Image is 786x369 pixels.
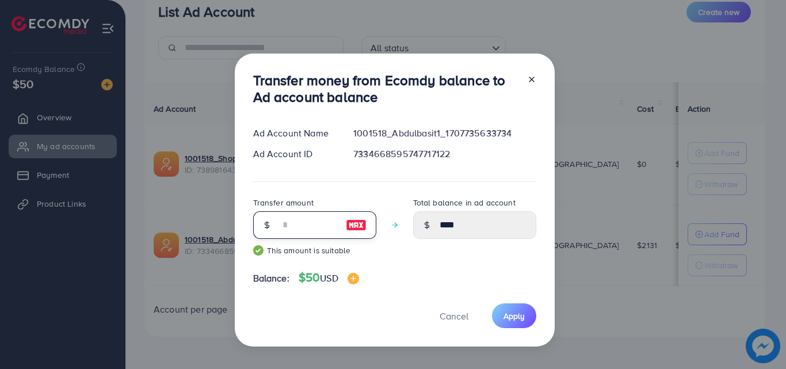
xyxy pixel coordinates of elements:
[244,147,345,161] div: Ad Account ID
[503,310,525,322] span: Apply
[244,127,345,140] div: Ad Account Name
[253,197,314,208] label: Transfer amount
[253,245,264,256] img: guide
[413,197,516,208] label: Total balance in ad account
[253,72,518,105] h3: Transfer money from Ecomdy balance to Ad account balance
[253,245,376,256] small: This amount is suitable
[253,272,289,285] span: Balance:
[344,127,545,140] div: 1001518_Abdulbasit1_1707735633734
[348,273,359,284] img: image
[440,310,468,322] span: Cancel
[346,218,367,232] img: image
[320,272,338,284] span: USD
[492,303,536,328] button: Apply
[344,147,545,161] div: 7334668595747717122
[299,271,359,285] h4: $50
[425,303,483,328] button: Cancel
